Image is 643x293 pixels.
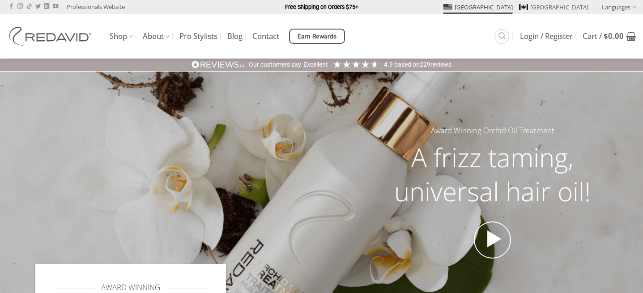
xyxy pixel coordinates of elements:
a: Contact [252,28,279,44]
a: Earn Rewards [289,29,345,44]
span: Cart / [583,33,624,40]
a: Login / Register [520,28,573,44]
span: Login / Register [520,33,573,40]
a: Shop [110,28,133,45]
a: Blog [227,28,243,44]
a: Follow on TikTok [26,4,32,10]
span: Earn Rewards [298,32,337,42]
span: Based on [394,61,420,68]
a: Open video in lightbox [474,221,511,259]
a: [GEOGRAPHIC_DATA] [443,0,513,14]
a: [GEOGRAPHIC_DATA] [519,0,588,14]
h5: Award Winning Orchid Oil Treatment [377,125,608,137]
a: Pro Stylists [179,28,217,44]
a: Follow on Facebook [9,4,14,10]
div: 4.91 Stars [332,59,379,69]
a: About [143,28,170,45]
strong: Free Shipping on Orders $75+ [285,4,358,10]
a: Follow on Instagram [17,4,23,10]
span: 4.9 [384,61,394,68]
a: Languages [602,0,636,13]
a: Follow on YouTube [53,4,58,10]
a: Follow on Twitter [35,4,41,10]
img: REDAVID Salon Products | United States [7,27,96,46]
span: 229 [420,61,430,68]
img: REVIEWS.io [192,60,244,69]
bdi: 0.00 [604,31,624,41]
span: reviews [430,61,451,68]
a: Follow on LinkedIn [44,4,49,10]
a: View cart [583,26,636,46]
div: Excellent [303,60,328,69]
div: Our customers say [249,60,301,69]
a: Search [494,29,509,44]
span: $ [604,31,608,41]
h2: A frizz taming, universal hair oil! [377,140,608,208]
